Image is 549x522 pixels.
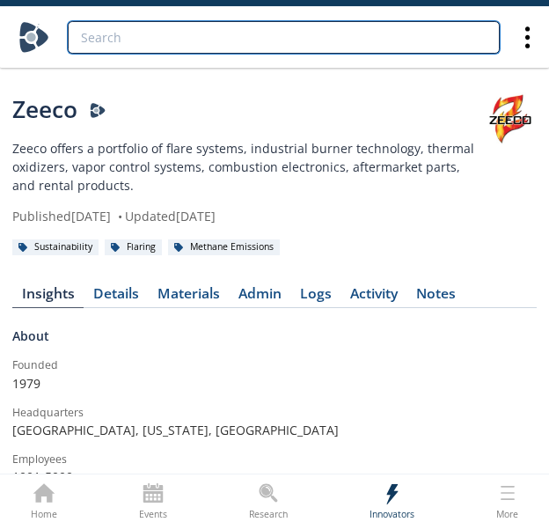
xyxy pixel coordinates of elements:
[139,505,167,522] div: Events
[12,139,484,195] p: Zeeco offers a portfolio of flare systems, industrial burner technology, thermal oxidizers, vapor...
[12,92,484,127] div: Zeeco
[31,505,57,522] div: Home
[12,239,99,255] div: Sustainability
[496,505,518,522] div: More
[168,239,280,255] div: Methane Emissions
[68,21,500,54] input: Advanced Search
[18,22,49,53] img: Home
[406,287,465,308] a: Notes
[12,207,484,225] div: Published [DATE] Updated [DATE]
[114,208,125,224] span: •
[12,405,537,421] div: Headquarters
[18,481,70,522] a: Home
[416,287,456,301] div: Notes
[148,287,229,308] a: Materials
[340,287,406,308] a: Activity
[84,287,148,308] a: Details
[12,287,84,308] a: Insights
[237,481,300,522] a: Research
[22,287,75,301] div: Insights
[229,287,290,308] a: Admin
[12,374,537,393] p: 1979
[12,452,537,467] div: Employees
[249,505,288,522] div: Research
[93,287,139,301] div: Details
[12,467,537,486] p: 1001-5000
[370,505,414,522] div: Innovators
[357,481,427,522] a: Innovators
[290,287,340,308] a: Logs
[12,421,537,439] p: [GEOGRAPHIC_DATA], [US_STATE] , [GEOGRAPHIC_DATA]
[90,103,106,119] img: Darcy Presenter
[105,239,162,255] div: Flaring
[127,481,179,522] a: Events
[12,357,537,373] div: Founded
[12,327,537,357] div: About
